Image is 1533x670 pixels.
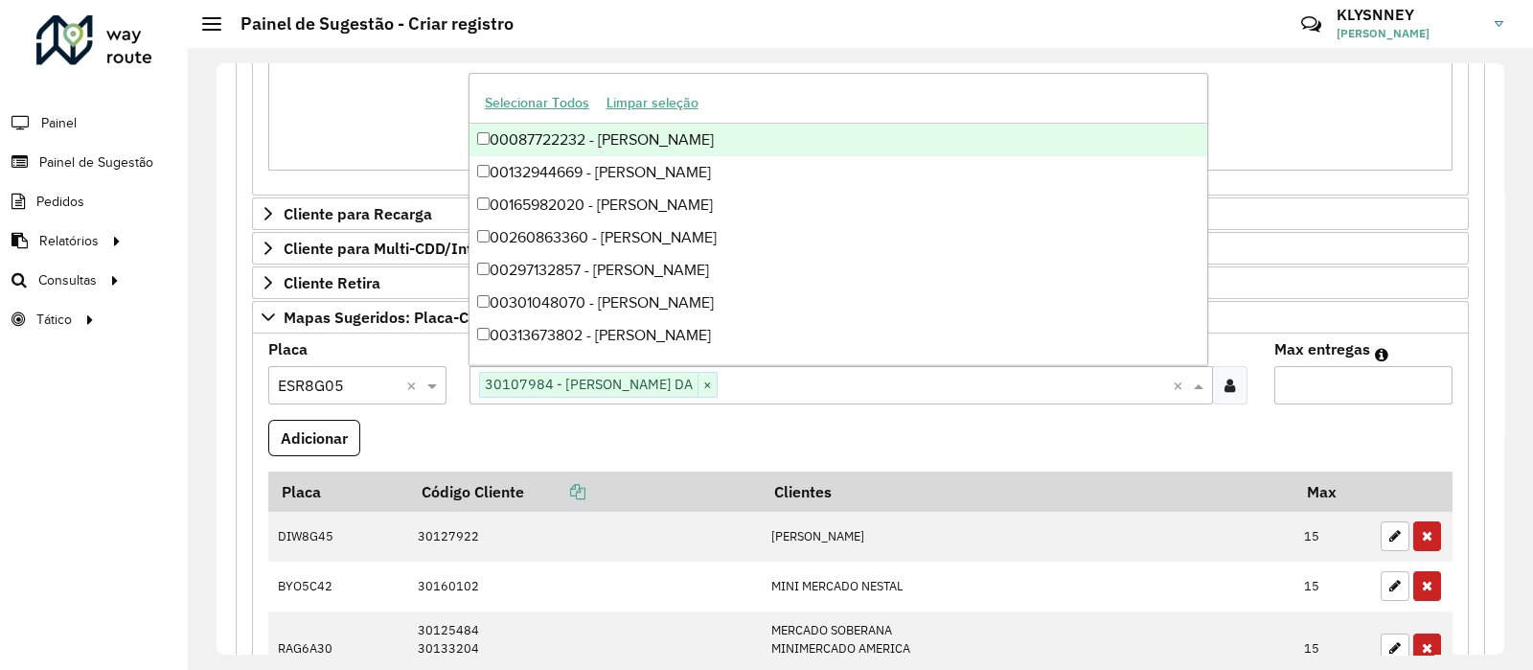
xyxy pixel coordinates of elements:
[41,113,77,133] span: Painel
[1294,472,1371,512] th: Max
[252,232,1469,265] a: Cliente para Multi-CDD/Internalização
[268,420,360,456] button: Adicionar
[284,241,554,256] span: Cliente para Multi-CDD/Internalização
[252,301,1469,334] a: Mapas Sugeridos: Placa-Cliente
[39,152,153,173] span: Painel de Sugestão
[1173,374,1189,397] span: Clear all
[268,337,308,360] label: Placa
[1274,337,1370,360] label: Max entregas
[408,562,762,612] td: 30160102
[469,287,1208,319] div: 00301048070 - [PERSON_NAME]
[480,373,698,396] span: 30107984 - [PERSON_NAME] DA
[252,197,1469,230] a: Cliente para Recarga
[268,562,408,612] td: BYO5C42
[1294,512,1371,562] td: 15
[469,254,1208,287] div: 00297132857 - [PERSON_NAME]
[469,352,1208,384] div: 00389038733 - [PERSON_NAME]
[469,319,1208,352] div: 00313673802 - [PERSON_NAME]
[268,472,408,512] th: Placa
[1375,347,1388,362] em: Máximo de clientes que serão colocados na mesma rota com os clientes informados
[698,374,717,397] span: ×
[268,512,408,562] td: DIW8G45
[469,73,1209,365] ng-dropdown-panel: Options list
[469,189,1208,221] div: 00165982020 - [PERSON_NAME]
[252,266,1469,299] a: Cliente Retira
[469,156,1208,189] div: 00132944669 - [PERSON_NAME]
[598,88,707,118] button: Limpar seleção
[1337,25,1480,42] span: [PERSON_NAME]
[762,512,1294,562] td: [PERSON_NAME]
[1294,562,1371,612] td: 15
[1337,6,1480,24] h3: KLYSNNEY
[284,310,509,325] span: Mapas Sugeridos: Placa-Cliente
[762,472,1294,512] th: Clientes
[469,124,1208,156] div: 00087722232 - [PERSON_NAME]
[476,88,598,118] button: Selecionar Todos
[284,206,432,221] span: Cliente para Recarga
[36,310,72,330] span: Tático
[408,472,762,512] th: Código Cliente
[524,482,585,501] a: Copiar
[406,374,423,397] span: Clear all
[762,562,1294,612] td: MINI MERCADO NESTAL
[1291,4,1332,45] a: Contato Rápido
[284,275,380,290] span: Cliente Retira
[408,512,762,562] td: 30127922
[36,192,84,212] span: Pedidos
[221,13,514,35] h2: Painel de Sugestão - Criar registro
[38,270,97,290] span: Consultas
[469,221,1208,254] div: 00260863360 - [PERSON_NAME]
[39,231,99,251] span: Relatórios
